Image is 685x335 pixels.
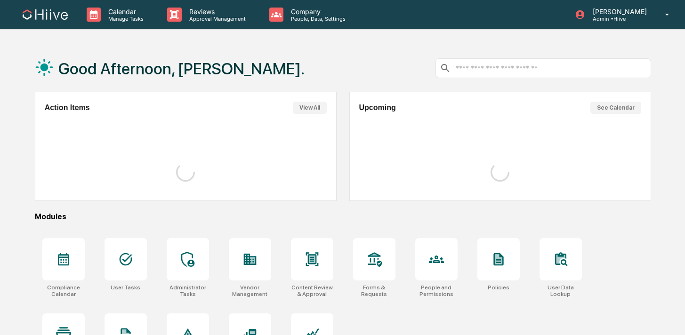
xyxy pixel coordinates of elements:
[590,102,641,114] button: See Calendar
[101,16,148,22] p: Manage Tasks
[111,284,140,291] div: User Tasks
[167,284,209,297] div: Administrator Tasks
[35,212,652,221] div: Modules
[45,104,90,112] h2: Action Items
[229,284,271,297] div: Vendor Management
[488,284,509,291] div: Policies
[415,284,458,297] div: People and Permissions
[585,8,652,16] p: [PERSON_NAME]
[101,8,148,16] p: Calendar
[291,284,333,297] div: Content Review & Approval
[182,16,250,22] p: Approval Management
[540,284,582,297] div: User Data Lookup
[353,284,395,297] div: Forms & Requests
[182,8,250,16] p: Reviews
[293,102,327,114] button: View All
[359,104,396,112] h2: Upcoming
[283,8,350,16] p: Company
[42,284,85,297] div: Compliance Calendar
[283,16,350,22] p: People, Data, Settings
[58,59,305,78] h1: Good Afternoon, [PERSON_NAME].
[23,9,68,20] img: logo
[585,16,652,22] p: Admin • Hiive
